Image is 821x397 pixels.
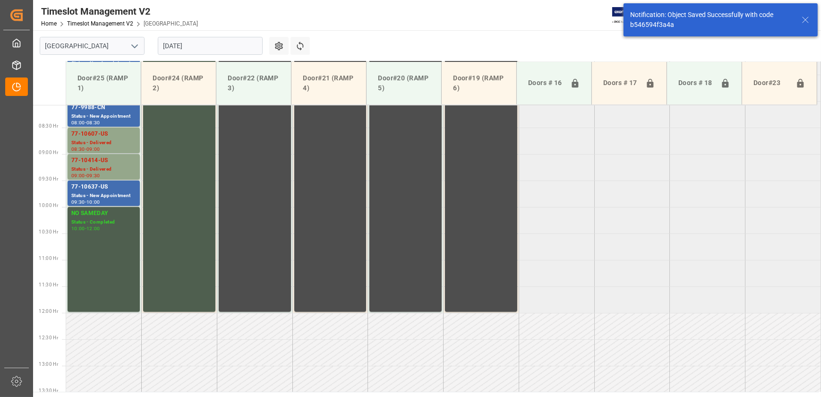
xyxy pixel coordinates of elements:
[71,156,136,165] div: 77-10414-US
[40,37,145,55] input: Type to search/select
[39,388,58,393] span: 13:30 Hr
[71,182,136,192] div: 77-10637-US
[224,69,283,97] div: Door#22 (RAMP 3)
[39,176,58,181] span: 09:30 Hr
[71,173,85,178] div: 09:00
[86,121,100,125] div: 08:30
[39,123,58,129] span: 08:30 Hr
[85,121,86,125] div: -
[39,229,58,234] span: 10:30 Hr
[71,147,85,151] div: 08:30
[85,147,86,151] div: -
[39,362,58,367] span: 13:00 Hr
[71,192,136,200] div: Status - New Appointment
[449,69,509,97] div: Door#19 (RAMP 6)
[41,4,198,18] div: Timeslot Management V2
[524,74,566,92] div: Doors # 16
[299,69,359,97] div: Door#21 (RAMP 4)
[675,74,717,92] div: Doors # 18
[71,103,136,112] div: 77-9988-CN
[149,69,208,97] div: Door#24 (RAMP 2)
[71,218,136,226] div: Status - Completed
[71,112,136,121] div: Status - New Appointment
[71,200,85,204] div: 09:30
[86,226,100,231] div: 12:00
[67,20,133,27] a: Timeslot Management V2
[71,129,136,139] div: 77-10607-US
[612,7,645,24] img: Exertis%20JAM%20-%20Email%20Logo.jpg_1722504956.jpg
[158,37,263,55] input: DD.MM.YYYY
[85,173,86,178] div: -
[71,165,136,173] div: Status - Delivered
[374,69,434,97] div: Door#20 (RAMP 5)
[127,39,141,53] button: open menu
[41,20,57,27] a: Home
[39,150,58,155] span: 09:00 Hr
[630,10,793,30] div: Notification: Object Saved Successfully with code b546594f3a4a
[86,147,100,151] div: 09:00
[599,74,641,92] div: Doors # 17
[71,139,136,147] div: Status - Delivered
[750,74,792,92] div: Door#23
[39,282,58,287] span: 11:30 Hr
[71,121,85,125] div: 08:00
[74,69,133,97] div: Door#25 (RAMP 1)
[39,203,58,208] span: 10:00 Hr
[86,173,100,178] div: 09:30
[39,335,58,340] span: 12:30 Hr
[71,226,85,231] div: 10:00
[71,209,136,218] div: NO SAMEDAY
[85,200,86,204] div: -
[39,309,58,314] span: 12:00 Hr
[39,256,58,261] span: 11:00 Hr
[85,226,86,231] div: -
[86,200,100,204] div: 10:00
